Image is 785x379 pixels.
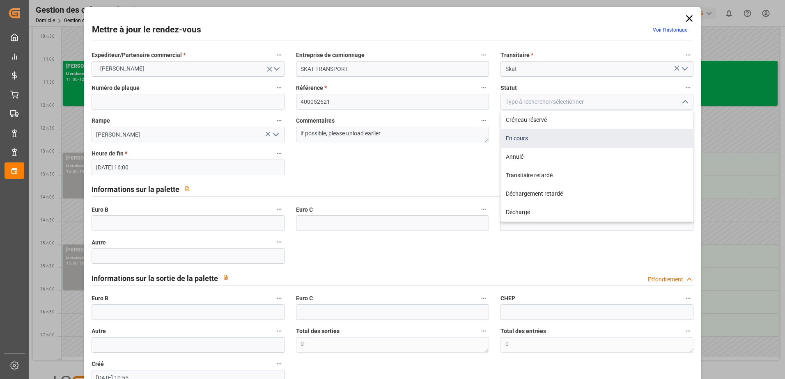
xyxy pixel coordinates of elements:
font: Numéro de plaque [92,84,140,91]
font: Autre [92,239,106,246]
font: Euro B [92,206,108,213]
button: Créé [274,358,285,369]
font: Référence [296,84,323,91]
font: Euro C [296,206,313,213]
font: Rampe [92,117,110,124]
h2: Informations sur la palette [92,184,179,195]
font: Commentaires [296,117,335,124]
button: Expéditeur/Partenaire commercial * [274,50,285,60]
textarea: if possible, please unload earlier [296,127,489,142]
font: Autre [92,328,106,334]
button: Total des entrées [683,326,693,336]
button: Ouvrir le menu [92,61,285,77]
div: Effondrement [648,275,683,284]
button: Ouvrir le menu [678,63,691,75]
div: En cours [501,129,693,148]
button: View description [218,269,234,285]
button: Autre [274,237,285,247]
button: Fermer le menu [678,96,691,108]
h2: Informations sur la sortie de la palette [92,273,218,284]
font: Entreprise de camionnage [296,52,365,58]
font: Euro B [92,295,108,301]
div: Transitaire retardé [501,166,693,185]
button: View description [179,181,195,196]
h2: Mettre à jour le rendez-vous [92,23,201,37]
span: [PERSON_NAME] [96,64,148,73]
div: Annulé [501,148,693,166]
button: Heure de fin * [274,148,285,159]
button: Euro C [478,204,489,215]
font: Total des entrées [500,328,546,334]
font: Expéditeur/Partenaire commercial [92,52,182,58]
button: CHEP [683,293,693,304]
button: Transitaire * [683,50,693,60]
button: Commentaires [478,115,489,126]
button: Entreprise de camionnage [478,50,489,60]
button: Autre [274,326,285,336]
font: Créé [92,361,104,367]
button: Euro B [274,293,285,304]
button: Euro B [274,204,285,215]
font: Transitaire [500,52,530,58]
font: Heure de fin [92,150,124,157]
button: Référence * [478,82,489,93]
button: Euro C [478,293,489,304]
button: Rampe [274,115,285,126]
input: Type à rechercher/sélectionner [92,127,285,142]
textarea: 0 [296,337,489,353]
input: JJ-MM-AAAA HH :MM [92,160,285,175]
font: Euro C [296,295,313,301]
div: Déchargement retardé [501,185,693,203]
font: Total des sorties [296,328,340,334]
textarea: 0 [500,337,693,353]
button: Ouvrir le menu [269,128,281,141]
font: Statut [500,84,517,91]
input: Type à rechercher/sélectionner [500,94,693,110]
a: Voir l’historique [653,27,687,33]
button: Statut [683,82,693,93]
font: CHEP [500,295,515,301]
button: Numéro de plaque [274,82,285,93]
div: Créneau réservé [501,111,693,129]
button: Total des sorties [478,326,489,336]
div: Déchargé [501,203,693,221]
